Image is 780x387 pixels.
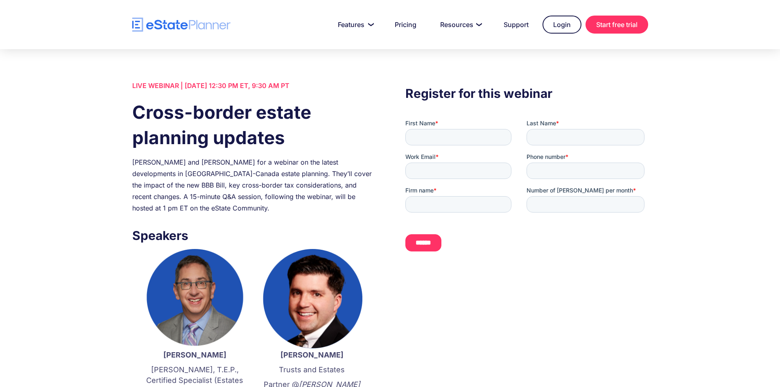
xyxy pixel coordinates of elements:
strong: [PERSON_NAME] [163,351,226,359]
a: Support [494,16,538,33]
h1: Cross-border estate planning updates [132,100,375,150]
div: LIVE WEBINAR | [DATE] 12:30 PM ET, 9:30 AM PT [132,80,375,91]
h3: Speakers [132,226,375,245]
a: Pricing [385,16,426,33]
div: [PERSON_NAME] and [PERSON_NAME] for a webinar on the latest developments in [GEOGRAPHIC_DATA]-Can... [132,156,375,214]
strong: [PERSON_NAME] [280,351,344,359]
a: Start free trial [586,16,648,34]
a: Features [328,16,381,33]
p: Trusts and Estates [262,364,362,375]
a: home [132,18,231,32]
a: Login [543,16,581,34]
h3: Register for this webinar [405,84,648,103]
iframe: Form 0 [405,119,648,258]
a: Resources [430,16,490,33]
